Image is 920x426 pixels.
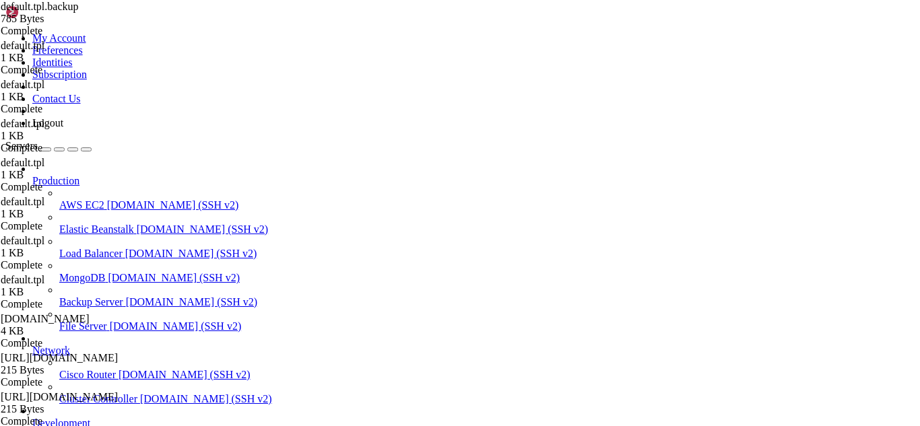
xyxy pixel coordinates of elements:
[1,79,125,103] span: default.tpl
[1,169,125,181] div: 1 KB
[1,403,125,415] div: 215 Bytes
[1,1,79,12] span: default.tpl.backup
[5,85,745,97] x-row: please don't hesitate to contact us at [EMAIL_ADDRESS][DOMAIN_NAME].
[1,118,125,142] span: default.tpl
[1,181,125,193] div: Complete
[5,234,745,246] x-row: CWP Forum: [URL][DOMAIN_NAME]
[1,313,90,324] span: [DOMAIN_NAME]
[1,64,125,76] div: Complete
[5,74,745,85] x-row: This server is hosted by Contabo. If you have any questions or need help,
[1,208,125,220] div: 1 KB
[5,269,745,280] x-row: 21:23:20 up 7 days, 1:17, 2 users, load average: 0.05, 0.10, 0.09
[1,235,44,246] span: default.tpl
[1,25,125,37] div: Complete
[1,274,44,285] span: default.tpl
[5,303,745,314] x-row: root pts/0 [TECHNICAL_ID] 21:23 0.00s 0.04s 0.01s w
[1,337,125,349] div: Complete
[1,52,125,64] div: 1 KB
[1,274,125,298] span: default.tpl
[1,286,125,298] div: 1 KB
[1,325,125,337] div: 4 KB
[1,391,118,402] span: [URL][DOMAIN_NAME]
[1,40,125,64] span: default.tpl
[1,352,118,363] span: [URL][DOMAIN_NAME]
[5,131,745,143] x-row: Last failed login: [DATE] 21:06:15 -05 2025 from [TECHNICAL_ID] on ssh:notty
[1,259,125,271] div: Complete
[5,143,745,154] x-row: There were 4 failed login attempts since the last successful login.
[1,352,125,376] span: mysql-virtual_vacation.cf
[1,40,44,51] span: default.tpl
[1,196,44,207] span: default.tpl
[1,235,125,259] span: default.tpl
[5,188,745,200] x-row: Welcome to CWP (CentOS WebPanel) server
[1,196,125,220] span: default.tpl
[1,130,125,142] div: 1 KB
[1,91,125,103] div: 1 KB
[5,28,745,40] x-row: \____\___/|_|\_| |_/_/ \_|___/\___/
[1,118,44,129] span: default.tpl
[5,291,745,303] x-row: root tty1 - [DATE] 7days 0.17s 0.17s -bash
[1,376,125,388] div: Complete
[1,79,44,90] span: default.tpl
[1,157,44,168] span: default.tpl
[1,220,125,232] div: Complete
[5,280,745,291] x-row: USER TTY FROM LOGIN@ IDLE JCPU PCPU WHAT
[1,313,125,337] span: main.cf
[5,108,745,120] x-row: Activate the web console with: systemctl enable --now cockpit.socket
[1,157,125,181] span: default.tpl
[5,17,745,28] x-row: | |__| (_) | .` | | |/ _ \| _ \ (_) |
[1,1,125,25] span: default.tpl.backup
[108,326,113,337] div: (18, 28)
[1,364,125,376] div: 215 Bytes
[5,326,745,337] x-row: [root@hosting ~]#
[1,247,125,259] div: 1 KB
[5,5,745,17] x-row: | | / _ \| \| |_ _/ \ | _ )/ _ \
[5,223,745,234] x-row: CWP Wiki: [URL][DOMAIN_NAME]
[1,103,125,115] div: Complete
[5,246,745,257] x-row: CWP Support: [URL][DOMAIN_NAME]
[1,391,125,415] span: mysql-virtual_vacation.cf
[1,298,125,310] div: Complete
[1,142,125,154] div: Complete
[5,154,745,166] x-row: Last login: [DATE] from [TECHNICAL_ID]
[5,51,745,63] x-row: Welcome!
[1,13,125,25] div: 785 Bytes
